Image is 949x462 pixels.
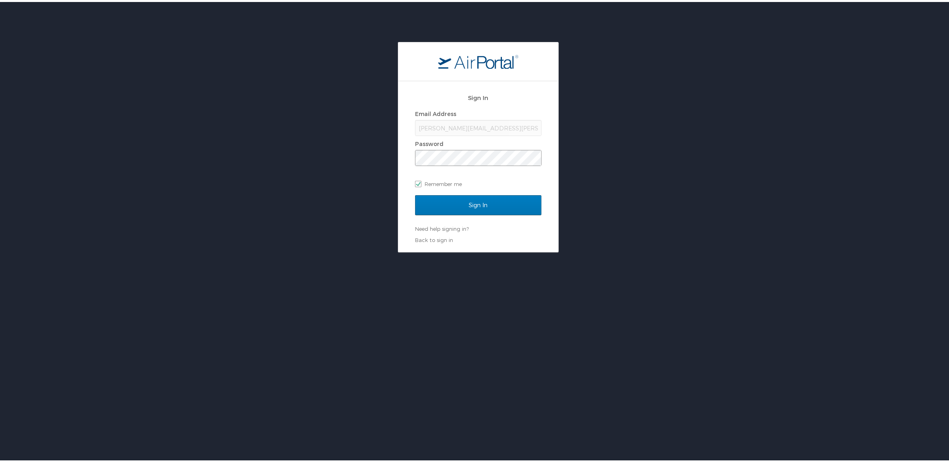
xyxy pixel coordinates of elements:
[415,224,469,230] a: Need help signing in?
[415,176,542,188] label: Remember me
[415,235,453,241] a: Back to sign in
[415,108,456,115] label: Email Address
[415,91,542,100] h2: Sign In
[415,193,542,213] input: Sign In
[438,52,518,67] img: logo
[415,138,443,145] label: Password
